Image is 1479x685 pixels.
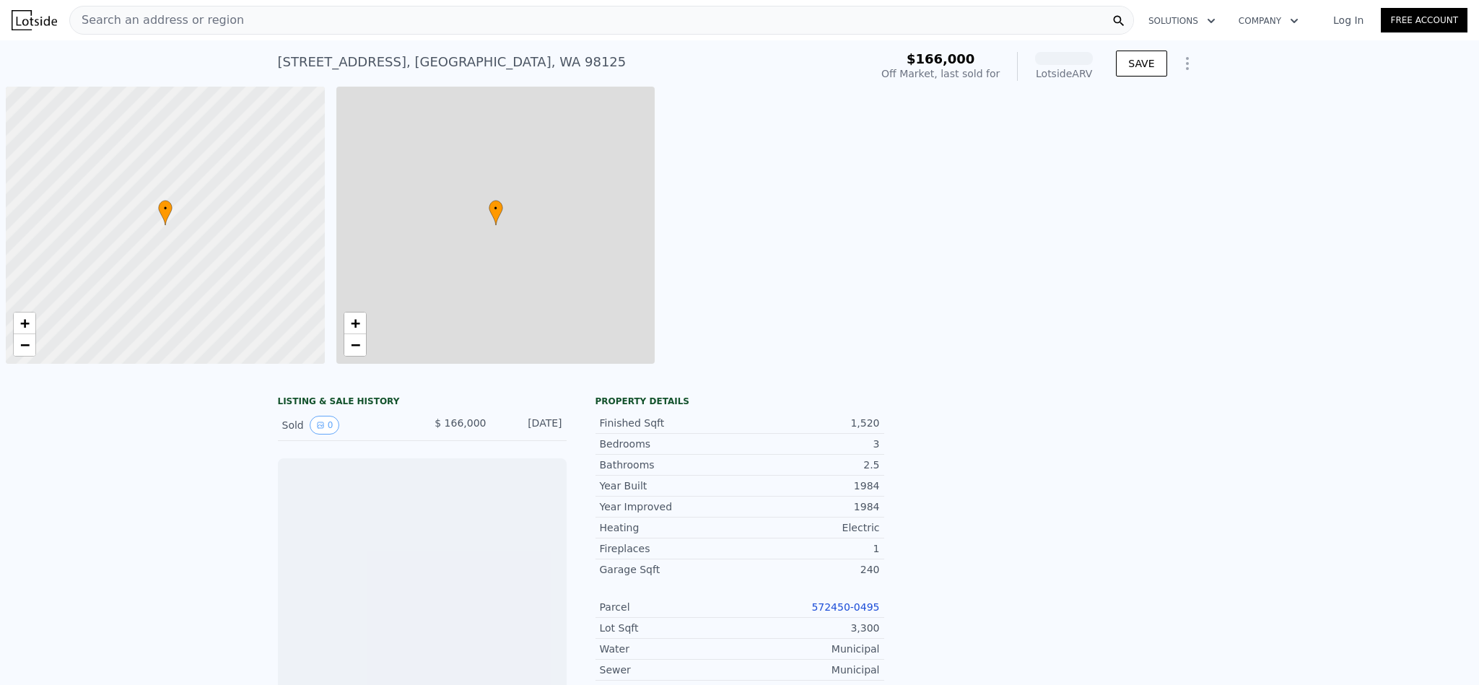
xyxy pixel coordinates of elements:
div: Finished Sqft [600,416,740,430]
div: Sold [282,416,411,435]
div: Lot Sqft [600,621,740,635]
button: SAVE [1116,51,1166,77]
a: Zoom out [14,334,35,356]
div: Fireplaces [600,541,740,556]
div: [STREET_ADDRESS] , [GEOGRAPHIC_DATA] , WA 98125 [278,52,627,72]
div: 1,520 [740,416,880,430]
button: Show Options [1173,49,1202,78]
div: • [158,200,173,225]
span: $ 166,000 [435,417,486,429]
div: Parcel [600,600,740,614]
div: Bedrooms [600,437,740,451]
span: • [489,202,503,215]
a: Free Account [1381,8,1467,32]
div: Year Improved [600,499,740,514]
span: − [350,336,359,354]
span: • [158,202,173,215]
button: View historical data [310,416,340,435]
button: Solutions [1137,8,1227,34]
div: Bathrooms [600,458,740,472]
div: Year Built [600,479,740,493]
div: 240 [740,562,880,577]
a: Zoom out [344,334,366,356]
div: 2.5 [740,458,880,472]
a: Log In [1316,13,1381,27]
div: Lotside ARV [1035,66,1093,81]
div: Off Market, last sold for [881,66,1000,81]
div: 1984 [740,479,880,493]
div: Property details [595,396,884,407]
div: • [489,200,503,225]
button: Company [1227,8,1310,34]
span: + [350,314,359,332]
a: Zoom in [14,313,35,334]
div: Municipal [740,642,880,656]
div: 3 [740,437,880,451]
div: 1984 [740,499,880,514]
div: Heating [600,520,740,535]
img: Lotside [12,10,57,30]
a: 572450-0495 [811,601,879,613]
div: 3,300 [740,621,880,635]
span: − [20,336,30,354]
div: 1 [740,541,880,556]
div: Water [600,642,740,656]
span: + [20,314,30,332]
div: Electric [740,520,880,535]
div: Sewer [600,663,740,677]
a: Zoom in [344,313,366,334]
span: $166,000 [907,51,975,66]
span: Search an address or region [70,12,244,29]
div: Municipal [740,663,880,677]
div: Garage Sqft [600,562,740,577]
div: [DATE] [498,416,562,435]
div: LISTING & SALE HISTORY [278,396,567,410]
